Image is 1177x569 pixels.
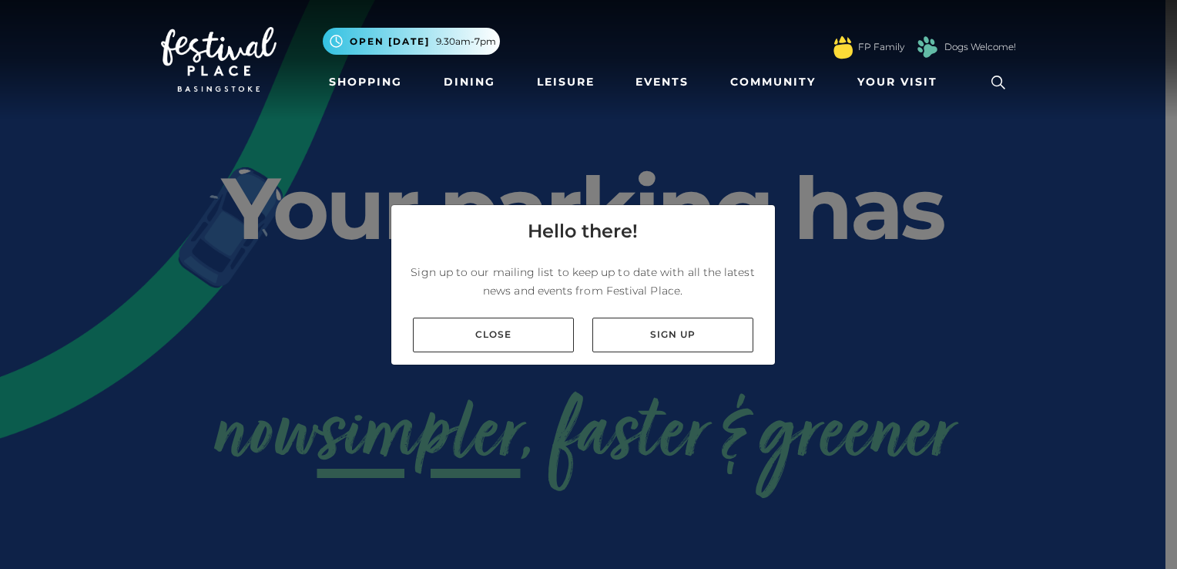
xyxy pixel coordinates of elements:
span: Your Visit [857,74,937,90]
a: Events [629,68,695,96]
a: Sign up [592,318,753,352]
a: Dining [438,68,501,96]
a: Dogs Welcome! [944,40,1016,54]
a: Your Visit [851,68,951,96]
span: 9.30am-7pm [436,35,496,49]
span: Open [DATE] [350,35,430,49]
a: Leisure [531,68,601,96]
img: Festival Place Logo [161,27,277,92]
p: Sign up to our mailing list to keep up to date with all the latest news and events from Festival ... [404,263,763,300]
a: FP Family [858,40,904,54]
h4: Hello there! [528,217,638,245]
a: Community [724,68,822,96]
a: Shopping [323,68,408,96]
button: Open [DATE] 9.30am-7pm [323,28,500,55]
a: Close [413,318,574,352]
